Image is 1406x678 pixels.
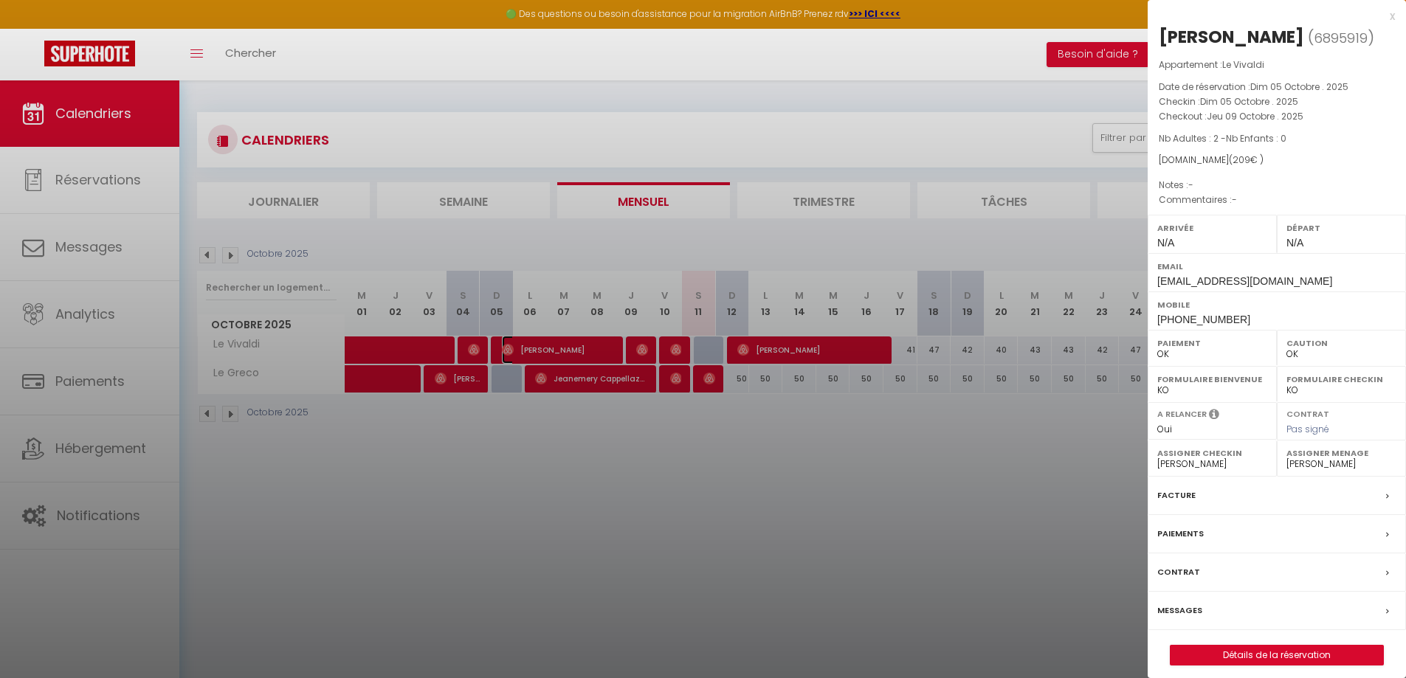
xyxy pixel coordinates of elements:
[1157,446,1267,460] label: Assigner Checkin
[1170,645,1384,665] button: Détails de la réservation
[1157,259,1396,274] label: Email
[1157,526,1204,542] label: Paiements
[1286,423,1329,435] span: Pas signé
[1233,153,1250,166] span: 209
[1157,564,1200,580] label: Contrat
[1308,27,1374,48] span: ( )
[1314,29,1368,47] span: 6895919
[1159,94,1395,109] p: Checkin :
[1159,58,1395,72] p: Appartement :
[1286,237,1303,249] span: N/A
[1188,179,1193,191] span: -
[1159,25,1304,49] div: [PERSON_NAME]
[1157,372,1267,387] label: Formulaire Bienvenue
[1159,109,1395,124] p: Checkout :
[1171,646,1383,665] a: Détails de la réservation
[1207,110,1303,122] span: Jeu 09 Octobre . 2025
[1200,95,1298,108] span: Dim 05 Octobre . 2025
[1159,193,1395,207] p: Commentaires :
[1159,178,1395,193] p: Notes :
[1157,336,1267,350] label: Paiement
[1157,488,1196,503] label: Facture
[1157,297,1396,312] label: Mobile
[1286,336,1396,350] label: Caution
[1157,275,1332,287] span: [EMAIL_ADDRESS][DOMAIN_NAME]
[1286,372,1396,387] label: Formulaire Checkin
[1286,408,1329,418] label: Contrat
[1226,132,1286,145] span: Nb Enfants : 0
[1229,153,1264,166] span: ( € )
[1286,221,1396,235] label: Départ
[1222,58,1264,71] span: Le Vivaldi
[1157,237,1174,249] span: N/A
[1157,408,1207,421] label: A relancer
[1148,7,1395,25] div: x
[1159,132,1286,145] span: Nb Adultes : 2 -
[1286,446,1396,460] label: Assigner Menage
[1159,153,1395,167] div: [DOMAIN_NAME]
[1157,221,1267,235] label: Arrivée
[1232,193,1237,206] span: -
[1157,314,1250,325] span: [PHONE_NUMBER]
[1159,80,1395,94] p: Date de réservation :
[1209,408,1219,424] i: Sélectionner OUI si vous souhaiter envoyer les séquences de messages post-checkout
[1157,603,1202,618] label: Messages
[1250,80,1348,93] span: Dim 05 Octobre . 2025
